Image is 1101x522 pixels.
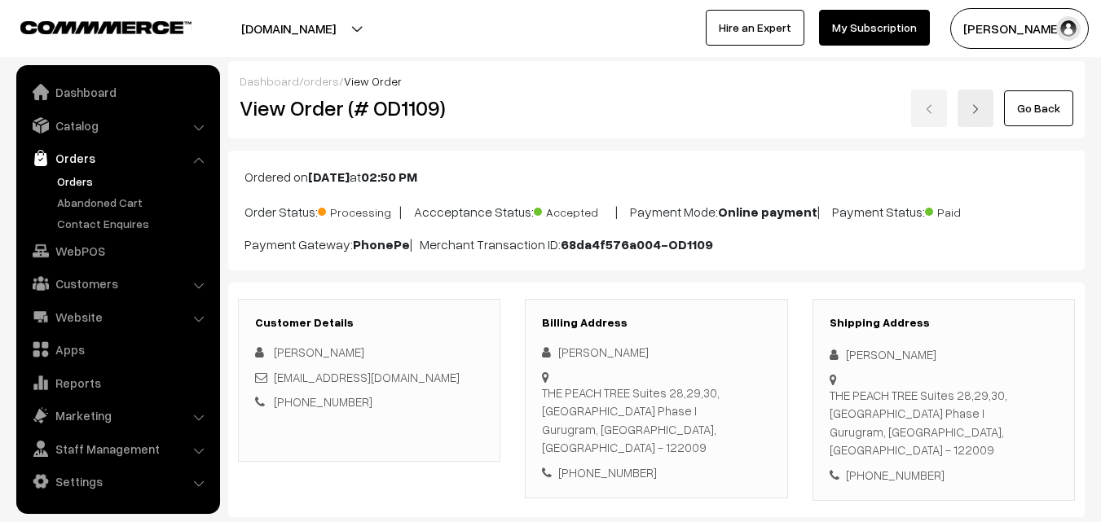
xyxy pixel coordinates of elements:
a: Contact Enquires [53,215,214,232]
a: [EMAIL_ADDRESS][DOMAIN_NAME] [274,370,460,384]
a: Settings [20,467,214,496]
div: / / [240,72,1073,90]
b: 68da4f576a004-OD1109 [561,236,713,252]
p: Order Status: | Accceptance Status: | Payment Mode: | Payment Status: [244,200,1068,222]
a: [PHONE_NUMBER] [274,394,372,409]
button: [DOMAIN_NAME] [184,8,393,49]
a: COMMMERCE [20,16,163,36]
h3: Shipping Address [830,316,1058,330]
img: COMMMERCE [20,21,192,33]
a: Marketing [20,401,214,430]
a: Go Back [1004,90,1073,126]
a: Abandoned Cart [53,194,214,211]
img: user [1056,16,1081,41]
div: THE PEACH TREE Suites 28,29,30,[GEOGRAPHIC_DATA] Phase I Gurugram, [GEOGRAPHIC_DATA], [GEOGRAPHIC... [542,384,770,457]
a: orders [303,74,339,88]
b: PhonePe [353,236,410,252]
a: Orders [20,143,214,173]
span: [PERSON_NAME] [274,344,364,359]
a: My Subscription [819,10,930,46]
h2: View Order (# OD1109) [240,95,501,121]
span: Accepted [534,200,615,221]
p: Payment Gateway: | Merchant Transaction ID: [244,235,1068,254]
h3: Billing Address [542,316,770,330]
div: THE PEACH TREE Suites 28,29,30,[GEOGRAPHIC_DATA] Phase I Gurugram, [GEOGRAPHIC_DATA], [GEOGRAPHIC... [830,386,1058,459]
a: Orders [53,173,214,190]
div: [PHONE_NUMBER] [830,466,1058,485]
b: 02:50 PM [361,169,417,185]
h3: Customer Details [255,316,483,330]
span: Paid [925,200,1006,221]
b: Online payment [718,204,817,220]
img: right-arrow.png [971,104,980,114]
a: Website [20,302,214,331]
div: [PERSON_NAME] [830,345,1058,364]
a: Customers [20,269,214,298]
a: Apps [20,335,214,364]
a: Hire an Expert [706,10,804,46]
a: Dashboard [20,77,214,107]
b: [DATE] [308,169,350,185]
a: Dashboard [240,74,299,88]
a: WebPOS [20,236,214,265]
span: Processing [318,200,399,221]
div: [PERSON_NAME] [542,343,770,362]
a: Staff Management [20,434,214,463]
div: [PHONE_NUMBER] [542,463,770,482]
a: Catalog [20,111,214,140]
button: [PERSON_NAME] [950,8,1089,49]
p: Ordered on at [244,167,1068,186]
span: View Order [344,74,402,88]
a: Reports [20,368,214,397]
